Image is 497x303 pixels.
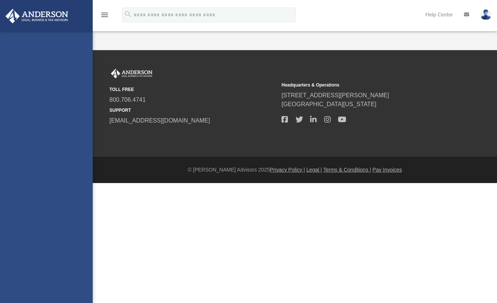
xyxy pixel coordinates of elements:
a: Privacy Policy | [270,167,305,173]
img: Anderson Advisors Platinum Portal [3,9,70,23]
a: Legal | [306,167,322,173]
img: User Pic [480,9,491,20]
a: [EMAIL_ADDRESS][DOMAIN_NAME] [109,117,210,124]
small: SUPPORT [109,107,276,114]
small: TOLL FREE [109,86,276,93]
small: Headquarters & Operations [282,82,448,88]
a: [STREET_ADDRESS][PERSON_NAME] [282,92,389,98]
a: menu [100,14,109,19]
i: search [124,10,132,18]
a: Pay Invoices [372,167,402,173]
img: Anderson Advisors Platinum Portal [109,69,154,78]
a: [GEOGRAPHIC_DATA][US_STATE] [282,101,376,107]
i: menu [100,10,109,19]
a: 800.706.4741 [109,97,146,103]
a: Terms & Conditions | [323,167,371,173]
div: © [PERSON_NAME] Advisors 2025 [93,166,497,174]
